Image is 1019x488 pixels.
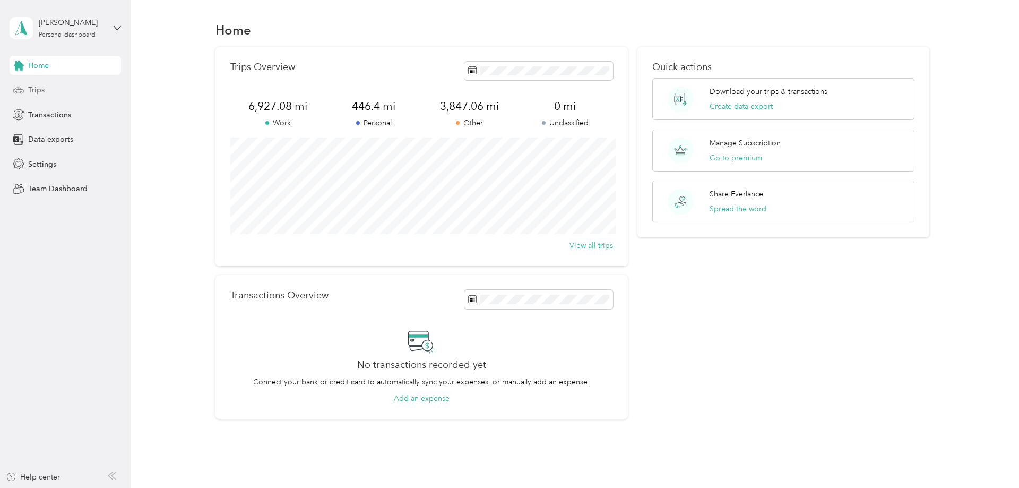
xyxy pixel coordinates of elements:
iframe: Everlance-gr Chat Button Frame [960,429,1019,488]
button: Go to premium [710,152,762,164]
p: Manage Subscription [710,138,781,149]
button: View all trips [569,240,613,251]
div: [PERSON_NAME] [39,17,105,28]
span: Transactions [28,109,71,121]
p: Share Everlance [710,189,763,200]
p: Quick actions [652,62,914,73]
p: Transactions Overview [230,290,329,301]
p: Personal [326,117,421,129]
p: Work [230,117,326,129]
button: Spread the word [710,203,766,215]
span: Home [28,60,49,71]
span: Settings [28,159,56,170]
p: Connect your bank or credit card to automatically sync your expenses, or manually add an expense. [253,376,590,388]
p: Other [421,117,517,129]
span: 6,927.08 mi [230,99,326,114]
button: Help center [6,472,60,483]
h1: Home [215,24,251,36]
span: Trips [28,84,45,96]
button: Create data export [710,101,773,112]
p: Trips Overview [230,62,295,73]
p: Download your trips & transactions [710,86,827,97]
span: 446.4 mi [326,99,421,114]
span: Team Dashboard [28,183,88,194]
div: Personal dashboard [39,32,96,38]
h2: No transactions recorded yet [357,359,486,371]
span: 0 mi [517,99,613,114]
p: Unclassified [517,117,613,129]
span: Data exports [28,134,73,145]
span: 3,847.06 mi [421,99,517,114]
button: Add an expense [394,393,450,404]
